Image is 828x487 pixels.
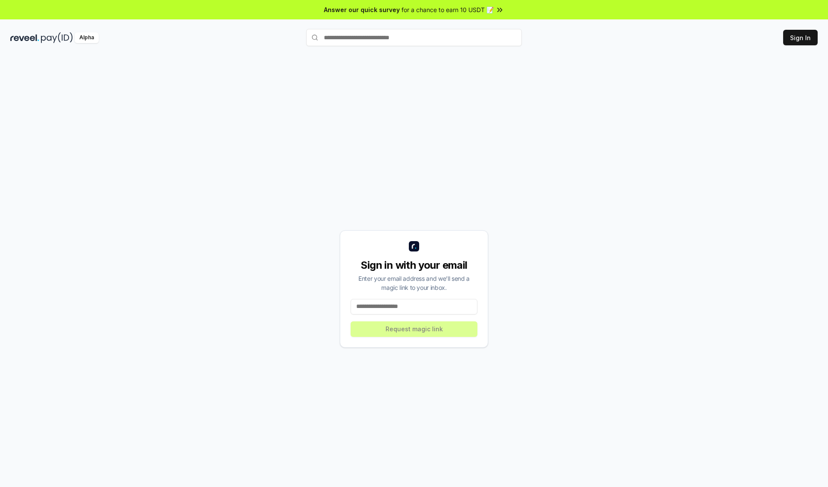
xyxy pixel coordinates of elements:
img: logo_small [409,241,419,251]
div: Alpha [75,32,99,43]
button: Sign In [783,30,818,45]
span: Answer our quick survey [324,5,400,14]
span: for a chance to earn 10 USDT 📝 [401,5,494,14]
img: reveel_dark [10,32,39,43]
img: pay_id [41,32,73,43]
div: Sign in with your email [351,258,477,272]
div: Enter your email address and we’ll send a magic link to your inbox. [351,274,477,292]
